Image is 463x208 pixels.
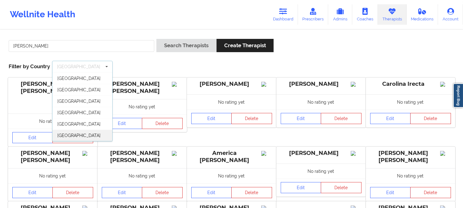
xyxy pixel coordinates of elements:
[410,187,451,198] button: Delete
[370,150,451,164] div: [PERSON_NAME] [PERSON_NAME]
[191,150,272,164] div: America [PERSON_NAME]
[102,81,183,95] div: [PERSON_NAME] [PERSON_NAME]
[57,99,101,104] span: [GEOGRAPHIC_DATA]
[12,150,93,164] div: [PERSON_NAME] [PERSON_NAME]
[328,4,352,25] a: Admins
[191,81,272,88] div: [PERSON_NAME]
[191,113,232,124] a: Edit
[407,4,438,25] a: Medications
[9,40,154,52] input: Search Keywords
[231,187,272,198] button: Delete
[366,168,455,183] div: No rating yet
[351,151,362,156] img: Image%2Fplaceholer-image.png
[366,94,455,110] div: No rating yet
[281,150,362,157] div: [PERSON_NAME]
[438,4,463,25] a: Account
[281,182,321,193] a: Edit
[97,168,187,183] div: No rating yet
[321,113,362,124] button: Delete
[12,81,93,95] div: [PERSON_NAME] [PERSON_NAME]
[370,187,411,198] a: Edit
[12,187,53,198] a: Edit
[276,164,366,179] div: No rating yet
[102,150,183,164] div: [PERSON_NAME] [PERSON_NAME]
[57,133,101,138] span: [GEOGRAPHIC_DATA]
[351,82,362,87] img: Image%2Fplaceholer-image.png
[281,113,321,124] a: Edit
[231,113,272,124] button: Delete
[102,187,143,198] a: Edit
[8,168,97,183] div: No rating yet
[370,113,411,124] a: Edit
[217,39,274,52] button: Create Therapist
[352,4,378,25] a: Coaches
[142,118,183,129] button: Delete
[440,151,451,156] img: Image%2Fplaceholer-image.png
[12,132,53,143] a: Edit
[261,82,272,87] img: Image%2Fplaceholer-image.png
[378,4,407,25] a: Therapists
[9,63,50,69] span: Filter by Country
[370,81,451,88] div: Carolina Irecta
[57,110,101,115] span: [GEOGRAPHIC_DATA]
[172,151,183,156] img: Image%2Fplaceholer-image.png
[102,118,143,129] a: Edit
[321,182,362,193] button: Delete
[276,94,366,110] div: No rating yet
[57,76,101,81] span: [GEOGRAPHIC_DATA]
[97,99,187,114] div: No rating yet
[52,187,93,198] button: Delete
[268,4,298,25] a: Dashboard
[191,187,232,198] a: Edit
[8,114,97,129] div: No rating yet
[187,168,276,183] div: No rating yet
[440,82,451,87] img: Image%2Fplaceholer-image.png
[261,151,272,156] img: Image%2Fplaceholer-image.png
[410,113,451,124] button: Delete
[57,122,101,127] span: [GEOGRAPHIC_DATA]
[156,39,216,52] button: Search Therapists
[82,151,93,156] img: Image%2Fplaceholer-image.png
[57,87,101,92] span: [GEOGRAPHIC_DATA]
[453,83,463,108] a: Report Bug
[172,82,183,87] img: Image%2Fplaceholer-image.png
[281,81,362,88] div: [PERSON_NAME]
[187,94,276,110] div: No rating yet
[298,4,329,25] a: Prescribers
[142,187,183,198] button: Delete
